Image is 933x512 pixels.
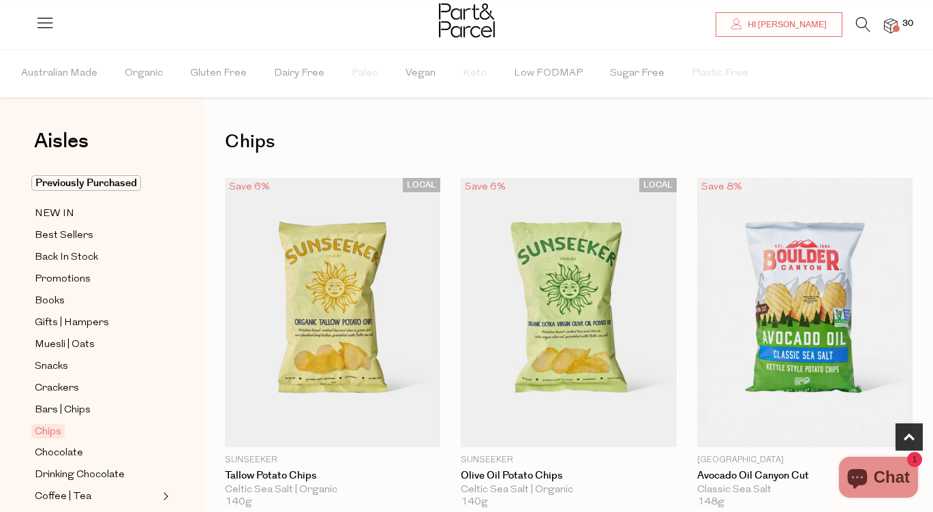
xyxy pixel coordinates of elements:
span: Vegan [406,50,435,97]
a: Promotions [35,271,159,288]
span: Chips [31,424,65,438]
a: Crackers [35,380,159,397]
img: Olive Oil Potato Chips [461,178,676,447]
p: [GEOGRAPHIC_DATA] [697,454,913,466]
span: Gluten Free [190,50,247,97]
p: Sunseeker [461,454,676,466]
span: Best Sellers [35,228,93,244]
span: Sugar Free [610,50,664,97]
a: NEW IN [35,205,159,222]
a: Best Sellers [35,227,159,244]
span: Bars | Chips [35,402,91,419]
a: Coffee | Tea [35,488,159,505]
span: Keto [463,50,487,97]
a: Chips [35,423,159,440]
a: Aisles [34,131,89,165]
span: Chocolate [35,445,83,462]
p: Sunseeker [225,454,440,466]
a: Olive Oil Potato Chips [461,470,676,482]
span: Organic [125,50,163,97]
div: Save 8% [697,178,746,196]
a: Gifts | Hampers [35,314,159,331]
span: Back In Stock [35,250,98,266]
span: Plastic Free [692,50,748,97]
span: Dairy Free [274,50,324,97]
a: Chocolate [35,445,159,462]
a: Avocado Oil Canyon Cut [697,470,913,482]
span: Drinking Chocolate [35,467,125,483]
a: 30 [884,18,898,33]
span: NEW IN [35,206,74,222]
span: Previously Purchased [31,175,141,191]
div: Celtic Sea Salt | Organic [225,484,440,496]
a: Muesli | Oats [35,336,159,353]
img: Avocado Oil Canyon Cut [697,178,913,447]
a: Previously Purchased [35,175,159,192]
button: Expand/Collapse Coffee | Tea [159,488,169,505]
span: Aisles [34,126,89,156]
a: Books [35,292,159,310]
span: Australian Made [21,50,97,97]
span: Coffee | Tea [35,489,91,505]
span: Promotions [35,271,91,288]
span: Paleo [352,50,378,97]
img: Tallow Potato Chips [225,178,440,447]
span: 140g [461,496,488,509]
a: Snacks [35,358,159,375]
a: Back In Stock [35,249,159,266]
span: Books [35,293,65,310]
h1: Chips [225,126,913,157]
inbox-online-store-chat: Shopify online store chat [835,457,922,501]
span: Snacks [35,359,68,375]
span: LOCAL [639,178,677,192]
div: Celtic Sea Salt | Organic [461,484,676,496]
span: 148g [697,496,724,509]
span: Gifts | Hampers [35,315,109,331]
span: Hi [PERSON_NAME] [744,19,827,31]
span: Muesli | Oats [35,337,95,353]
span: 30 [899,18,917,30]
a: Bars | Chips [35,402,159,419]
div: Save 6% [225,178,274,196]
span: LOCAL [403,178,440,192]
div: Classic Sea Salt [697,484,913,496]
span: 140g [225,496,252,509]
a: Tallow Potato Chips [225,470,440,482]
span: Crackers [35,380,79,397]
span: Low FODMAP [514,50,583,97]
img: Part&Parcel [439,3,495,37]
a: Drinking Chocolate [35,466,159,483]
a: Hi [PERSON_NAME] [716,12,842,37]
div: Save 6% [461,178,510,196]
